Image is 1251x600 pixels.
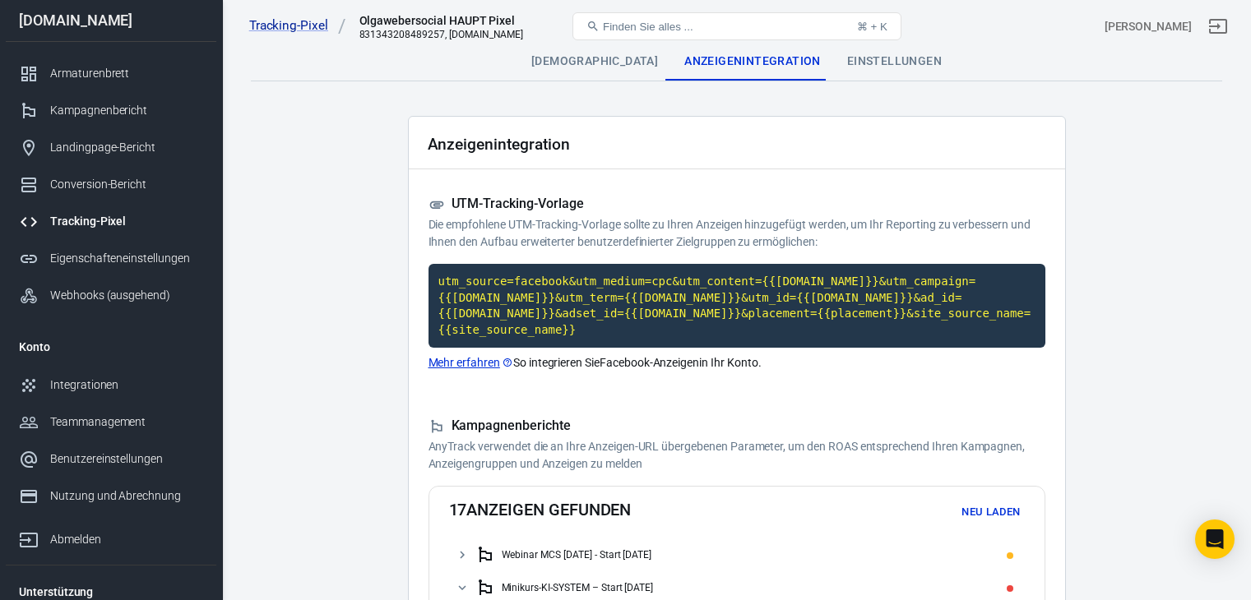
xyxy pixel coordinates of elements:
a: Kampagnenbericht [6,92,216,129]
font: Abmelden [50,533,101,546]
a: Tracking-Pixel [6,203,216,240]
a: Webhooks (ausgehend) [6,277,216,314]
font: [PERSON_NAME] [1105,20,1192,33]
span: Fehlen [1007,585,1013,592]
a: Integrationen [6,367,216,404]
a: Armaturenbrett [6,55,216,92]
a: Abmelden [1198,7,1238,46]
a: Mehr erfahren [429,354,513,372]
font: 17 [449,500,467,519]
font: Anzeigenintegration [684,54,821,67]
a: Nutzung und Abrechnung [6,478,216,515]
font: Tracking-Pixel [50,215,126,228]
font: Eigenschafteneinstellungen [50,252,190,265]
font: UTM-Tracking-Vorlage [452,196,584,211]
font: Einstellungen [847,54,942,67]
font: Facebook-Anzeigen [600,356,699,369]
font: Kampagnenbericht [50,104,147,117]
font: Die empfohlene UTM-Tracking-Vorlage sollte zu Ihren Anzeigen hinzugefügt werden, um Ihr Reporting... [429,218,1031,248]
code: Zum Kopieren klicken [429,264,1045,348]
font: Benutzereinstellungen [50,452,163,465]
div: Konto-ID: 4GGnmKtI [1105,18,1192,35]
font: Unterstützung [19,585,93,598]
span: Teilweise [1007,552,1013,559]
a: Eigenschafteneinstellungen [6,240,216,277]
font: Minikurs-KI-SYSTEM – Start [DATE] [502,582,654,593]
font: Mehr erfahren [429,356,500,369]
font: Integrationen [50,378,118,391]
button: Finden Sie alles ...⌘ + K [572,12,901,40]
div: Öffnen Sie den Intercom Messenger [1195,519,1235,559]
font: Anzeigenintegration [428,135,570,154]
font: Landingpage-Bericht [50,141,155,154]
font: [DOMAIN_NAME] [19,12,132,29]
a: Abmelden [6,515,216,558]
font: Kampagnenberichte [452,418,571,433]
font: Konto [19,340,50,353]
font: AnyTrack verwendet die an Ihre Anzeigen-URL übergebenen Parameter, um den ROAS entsprechend Ihren... [429,440,1026,470]
div: 831343208489257, olgawebersocial.de [359,29,524,40]
font: ⌘ + K [857,21,887,33]
font: Olgawebersocial HAUPT Pixel [359,14,516,27]
font: Webhooks (ausgehend) [50,288,170,302]
font: in Ihr Konto. [699,356,761,369]
button: Neu laden [957,500,1024,525]
font: 831343208489257, [DOMAIN_NAME] [359,29,524,40]
a: Conversion-Bericht [6,166,216,203]
div: Olgawebersocial HAUPT Pixel [359,12,524,29]
font: Webinar MCS [DATE] - Start [DATE] [502,549,652,561]
font: Neu laden [961,505,1020,518]
font: So integrieren Sie [513,356,600,369]
a: Benutzereinstellungen [6,441,216,478]
font: Tracking-Pixel [249,19,328,34]
font: Teammanagement [50,415,146,428]
font: Nutzung und Abrechnung [50,489,181,502]
a: Landingpage-Bericht [6,129,216,166]
a: Teammanagement [6,404,216,441]
font: [DEMOGRAPHIC_DATA] [531,54,658,67]
font: Anzeigen gefunden [466,500,631,519]
font: Conversion-Bericht [50,178,146,191]
a: Tracking-Pixel [249,17,346,35]
font: Finden Sie alles ... [603,21,693,33]
font: Armaturenbrett [50,67,129,80]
